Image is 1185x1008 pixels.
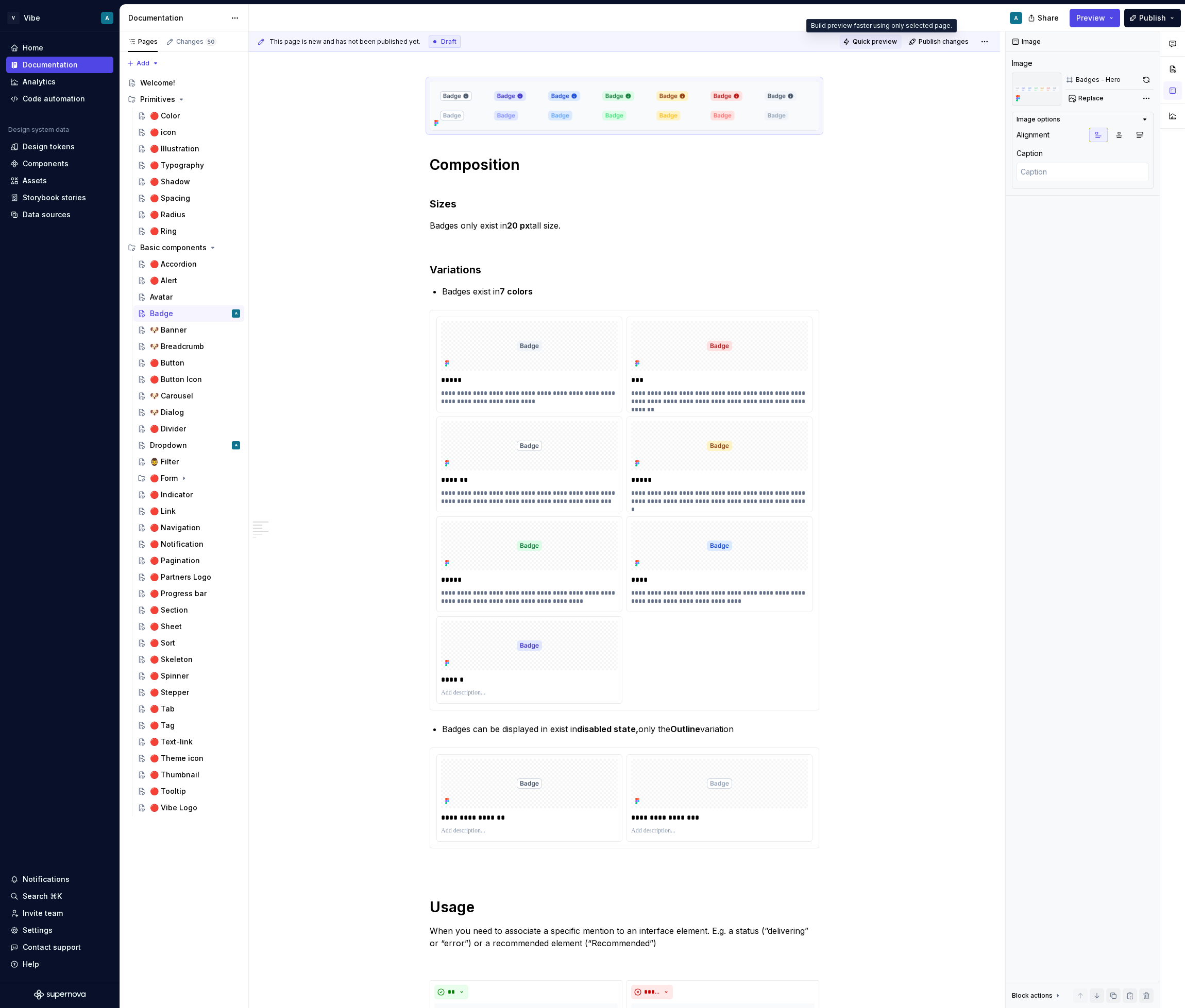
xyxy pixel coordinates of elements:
div: Documentation [128,13,226,23]
div: Invite team [23,908,63,918]
div: Alignment [1017,130,1049,140]
a: Welcome! [124,75,244,91]
a: 🔴 Spinner [133,668,244,684]
a: 🔴 Indicator [133,486,244,503]
div: Documentation [23,60,78,70]
div: Welcome! [140,78,175,88]
div: Build preview faster using only selected page. [806,19,957,32]
button: Preview [1070,9,1120,27]
button: Notifications [6,871,113,888]
button: Add [124,56,162,71]
p: Badges only exist in tall size. [430,219,819,232]
div: Storybook stories [23,193,86,203]
div: 🔴 Skeleton [150,654,193,665]
span: This page is new and has not been published yet. [269,38,420,46]
div: 🔴 Notification [150,539,204,549]
div: V [7,12,20,24]
a: 🔴 Tag [133,717,244,734]
a: 🔴 Theme icon [133,750,244,767]
span: Preview [1076,13,1105,23]
a: 🔴 Pagination [133,552,244,569]
h3: Variations [430,263,819,277]
div: 🧔‍♂️ Filter [150,457,179,467]
a: Analytics [6,74,113,90]
div: Avatar [150,292,173,302]
div: 🔴 Alert [150,275,177,286]
div: 🔴 Sheet [150,621,182,632]
div: Block actions [1012,988,1062,1003]
div: Basic components [124,239,244,256]
div: 🔴 Sort [150,638,175,648]
div: Assets [23,176,47,186]
h3: Sizes [430,182,819,211]
div: 🐶 Breadcrumb [150,341,204,352]
img: fd2dccfe-90a4-4660-9ad9-7f4217baa9fa.png [430,81,819,130]
a: DropdownA [133,437,244,454]
a: 🐶 Carousel [133,388,244,404]
strong: Outline [670,724,700,734]
div: Components [23,159,69,169]
a: 🔴 Button Icon [133,371,244,388]
svg: Supernova Logo [34,989,86,1000]
a: 🐶 Breadcrumb [133,338,244,355]
a: 🔴 Navigation [133,519,244,536]
h1: Usage [430,898,819,916]
div: Help [23,959,39,969]
a: Design tokens [6,138,113,155]
button: Search ⌘K [6,888,113,905]
div: 🔴 Tag [150,720,175,731]
div: A [235,440,238,450]
div: Contact support [23,942,81,952]
div: Notifications [23,874,70,884]
a: 🐶 Dialog [133,404,244,421]
div: Analytics [23,77,56,87]
a: Data sources [6,206,113,223]
a: 🧔‍♂️ Filter [133,454,244,470]
span: Replace [1078,94,1104,102]
strong: 7 colors [500,286,533,297]
button: VVibeA [2,7,117,29]
div: 🐶 Banner [150,325,187,335]
p: Badges can be displayed in exist in only the variation [442,723,819,735]
div: 🔴 Button [150,358,184,368]
button: Quick preview [840,34,902,49]
span: Publish [1139,13,1166,23]
div: 🔴 Progress bar [150,588,207,599]
a: Invite team [6,905,113,922]
div: Badge [150,308,173,319]
div: 🔴 Theme icon [150,753,204,763]
div: Design system data [8,126,69,134]
div: Badges - Hero [1076,76,1121,84]
div: Caption [1017,148,1043,159]
span: Add [137,59,149,67]
div: Page tree [124,75,244,816]
div: Image options [1017,115,1060,124]
div: Design tokens [23,142,75,152]
span: Quick preview [853,38,897,46]
a: 🔴 Stepper [133,684,244,701]
div: 🔴 Pagination [150,555,200,566]
div: Image [1012,58,1032,68]
a: 🔴 Progress bar [133,585,244,602]
a: 🐶 Banner [133,322,244,338]
div: 🔴 Spacing [150,193,190,203]
div: 🔴 Tab [150,704,175,714]
a: 🔴 Section [133,602,244,618]
div: 🔴 Section [150,605,188,615]
div: Settings [23,925,53,935]
a: Settings [6,922,113,939]
div: 🔴 Spinner [150,671,189,681]
a: 🔴 Button [133,355,244,371]
div: 🔴 Color [150,111,180,121]
div: 🔴 Tooltip [150,786,186,796]
button: Image options [1017,115,1149,124]
div: 🔴 Illustration [150,144,199,154]
img: fd2dccfe-90a4-4660-9ad9-7f4217baa9fa.png [1012,73,1061,106]
div: 🔴 Ring [150,226,177,236]
div: 🔴 Typography [150,160,204,170]
a: 🔴 Notification [133,536,244,552]
a: Code automation [6,91,113,107]
div: 🔴 Navigation [150,523,200,533]
div: Data sources [23,210,71,220]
